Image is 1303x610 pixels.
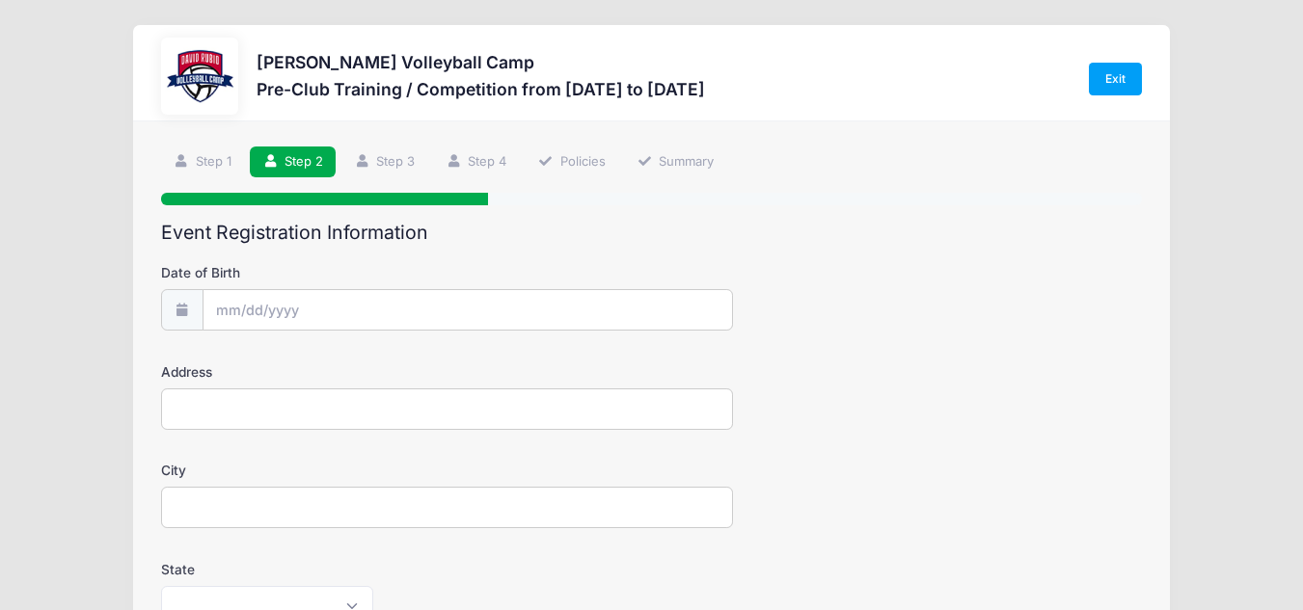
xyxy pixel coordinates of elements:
[161,263,488,282] label: Date of Birth
[341,146,427,178] a: Step 3
[257,79,705,99] h3: Pre-Club Training / Competition from [DATE] to [DATE]
[434,146,520,178] a: Step 4
[161,560,488,579] label: State
[257,52,705,72] h3: [PERSON_NAME] Volleyball Camp
[1089,63,1143,95] a: Exit
[161,222,1142,244] h2: Event Registration Information
[161,146,244,178] a: Step 1
[161,461,488,480] label: City
[203,289,733,331] input: mm/dd/yyyy
[250,146,336,178] a: Step 2
[161,362,488,382] label: Address
[526,146,618,178] a: Policies
[624,146,726,178] a: Summary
